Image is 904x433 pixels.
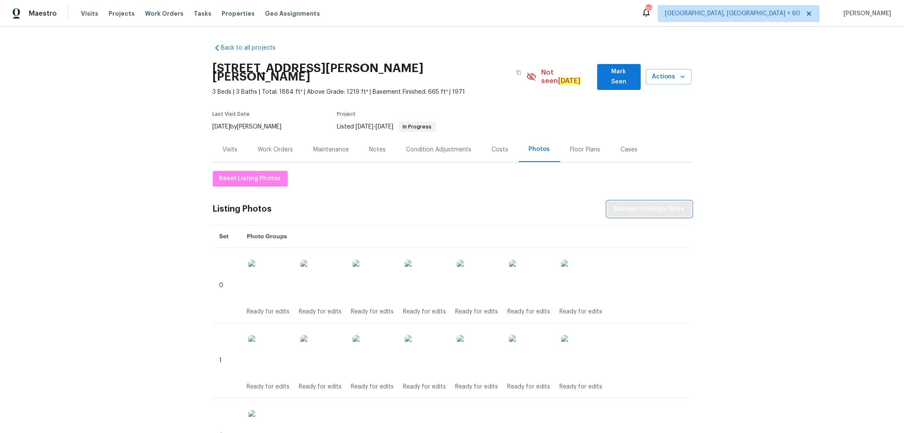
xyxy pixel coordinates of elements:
[507,307,550,316] div: Ready for edits
[511,65,526,80] button: Copy Address
[607,201,692,217] button: Manage in Google Drive
[529,145,550,154] div: Photos
[213,205,272,213] div: Listing Photos
[213,88,526,96] span: 3 Beds | 3 Baths | Total: 1884 ft² | Above Grade: 1219 ft² | Basement Finished: 665 ft² | 1971
[370,145,386,154] div: Notes
[406,145,472,154] div: Condition Adjustments
[213,323,240,398] td: 1
[223,145,238,154] div: Visits
[213,122,292,132] div: by [PERSON_NAME]
[455,307,498,316] div: Ready for edits
[570,145,601,154] div: Floor Plans
[614,204,685,215] span: Manage in Google Drive
[213,112,250,117] span: Last Visit Date
[645,5,651,14] div: 700
[265,9,320,18] span: Geo Assignments
[403,383,446,391] div: Ready for edits
[194,11,211,17] span: Tasks
[558,77,581,85] em: [DATE]
[507,383,550,391] div: Ready for edits
[455,383,498,391] div: Ready for edits
[337,112,356,117] span: Project
[247,307,289,316] div: Ready for edits
[559,307,602,316] div: Ready for edits
[840,9,891,18] span: [PERSON_NAME]
[351,307,394,316] div: Ready for edits
[653,72,685,82] span: Actions
[247,383,289,391] div: Ready for edits
[299,307,342,316] div: Ready for edits
[597,64,641,90] button: Mark Seen
[621,145,638,154] div: Cases
[665,9,800,18] span: [GEOGRAPHIC_DATA], [GEOGRAPHIC_DATA] + 60
[213,171,288,187] button: Reset Listing Photos
[213,248,240,323] td: 0
[29,9,57,18] span: Maestro
[213,44,294,52] a: Back to all projects
[376,124,394,130] span: [DATE]
[81,9,98,18] span: Visits
[403,307,446,316] div: Ready for edits
[108,9,135,18] span: Projects
[400,124,435,129] span: In Progress
[299,383,342,391] div: Ready for edits
[240,226,692,248] th: Photo Groups
[222,9,255,18] span: Properties
[213,64,511,81] h2: [STREET_ADDRESS][PERSON_NAME][PERSON_NAME]
[604,67,634,87] span: Mark Seen
[337,124,436,130] span: Listed
[213,124,231,130] span: [DATE]
[213,226,240,248] th: Set
[492,145,509,154] div: Costs
[351,383,394,391] div: Ready for edits
[220,173,281,184] span: Reset Listing Photos
[145,9,184,18] span: Work Orders
[646,69,692,85] button: Actions
[542,68,592,85] span: Not seen
[356,124,394,130] span: -
[258,145,293,154] div: Work Orders
[356,124,374,130] span: [DATE]
[314,145,349,154] div: Maintenance
[559,383,602,391] div: Ready for edits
